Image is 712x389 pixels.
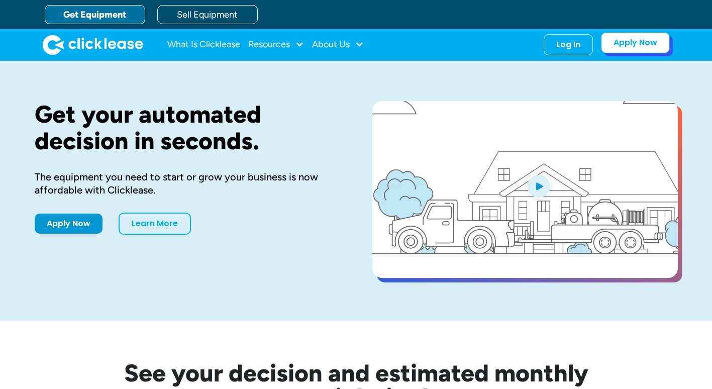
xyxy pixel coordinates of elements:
[601,32,670,53] a: Apply Now
[312,35,364,55] div: About Us
[43,35,143,55] img: Clicklease logo
[35,214,103,234] a: Apply Now
[556,40,580,50] div: Log In
[525,172,552,200] img: Blue play button logo on a light blue circular background
[35,101,340,154] h1: Get your automated decision in seconds.
[119,213,191,235] a: Learn More
[372,101,678,278] a: open lightbox
[43,35,143,55] a: home
[248,35,304,55] div: Resources
[157,5,258,24] a: Sell Equipment
[45,5,145,24] a: Get Equipment
[167,35,240,55] a: What Is Clicklease
[35,170,340,197] div: The equipment you need to start or grow your business is now affordable with Clicklease.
